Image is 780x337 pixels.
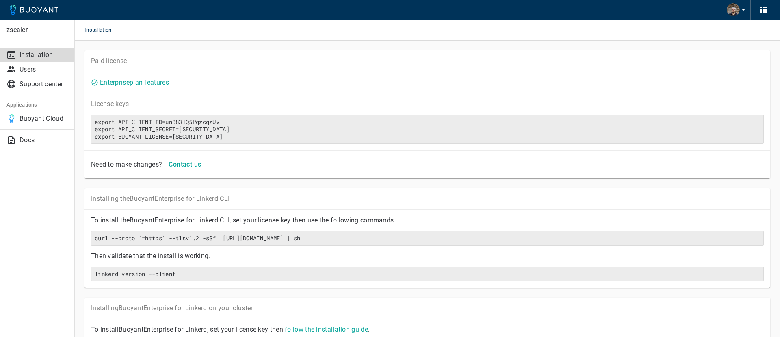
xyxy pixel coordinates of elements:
a: Contact us [165,160,204,168]
p: Support center [19,80,68,88]
p: Installing Buoyant Enterprise for Linkerd on your cluster [91,304,764,312]
p: Docs [19,136,68,144]
h6: export API_CLIENT_ID=unB83lQ5PqzcqzUvexport API_CLIENT_SECRET=[SECURITY_DATA]export BUOYANT_LICEN... [95,118,760,140]
img: Vaibhav Tiwari [727,3,740,16]
span: Installation [84,20,121,41]
a: Enterpriseplan features [100,78,169,86]
a: follow the installation guide [285,326,368,333]
p: zscaler [6,26,68,34]
h6: linkerd version --client [95,270,760,278]
p: Then validate that the install is working. [91,252,764,260]
p: Paid license [91,57,764,65]
p: License key s [91,100,764,108]
div: Need to make changes? [88,157,162,169]
h6: curl --proto '=https' --tlsv1.2 -sSfL [URL][DOMAIN_NAME] | sh [95,235,760,242]
p: Installation [19,51,68,59]
p: Buoyant Cloud [19,115,68,123]
p: To install Buoyant Enterprise for Linkerd, set your license key then . [91,326,764,334]
button: Contact us [165,157,204,172]
p: To install the Buoyant Enterprise for Linkerd CLI, set your license key then use the following co... [91,216,764,224]
h5: Applications [6,102,68,108]
p: Installing the Buoyant Enterprise for Linkerd CLI [91,195,764,203]
p: Users [19,65,68,74]
h4: Contact us [169,161,201,169]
